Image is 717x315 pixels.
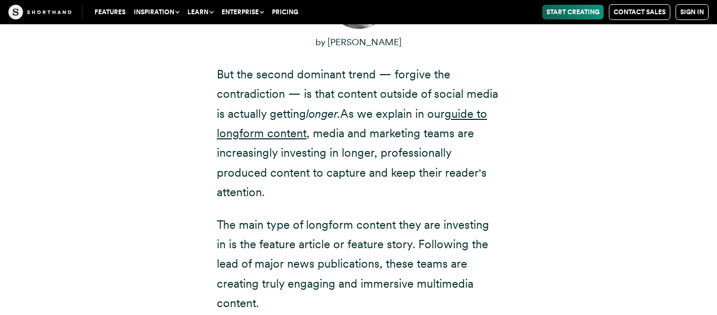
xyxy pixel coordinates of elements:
button: Enterprise [217,5,268,19]
a: to [477,107,487,120]
a: Contact Sales [609,4,670,20]
button: Inspiration [130,5,183,19]
span: by [PERSON_NAME] [315,36,402,47]
em: longer. [306,107,340,120]
a: Sign in [676,4,709,20]
a: Features [90,5,130,19]
a: Pricing [268,5,302,19]
p: But the second dominant trend — forgive the contradiction — is that content outside of social med... [217,65,500,202]
a: content [267,126,307,140]
a: guide [445,107,473,120]
button: Learn [183,5,217,19]
a: Start Creating [542,5,604,19]
img: The Craft [8,5,71,19]
a: longform [217,126,264,140]
p: The main type of longform content they are investing in is the feature article or feature story. ... [217,215,500,313]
